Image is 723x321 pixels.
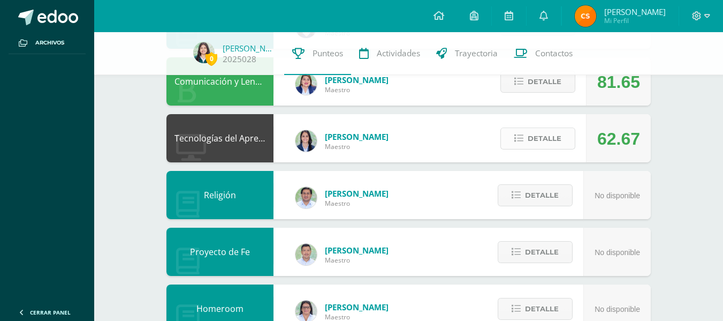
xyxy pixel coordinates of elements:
a: Punteos [284,32,351,75]
img: 97caf0f34450839a27c93473503a1ec1.png [295,73,317,95]
a: Actividades [351,32,428,75]
span: Maestro [325,142,389,151]
span: Maestro [325,199,389,208]
span: Contactos [535,48,573,59]
span: Archivos [35,39,64,47]
span: No disponible [595,191,640,200]
span: Actividades [377,48,420,59]
span: [PERSON_NAME] [604,6,666,17]
div: Religión [166,171,273,219]
span: Maestro [325,256,389,265]
button: Detalle [498,241,573,263]
span: Detalle [525,185,559,205]
span: Trayectoria [455,48,498,59]
div: 62.67 [597,115,640,163]
a: Archivos [9,32,86,54]
span: [PERSON_NAME] [325,74,389,85]
span: Maestro [325,85,389,94]
a: [PERSON_NAME] [223,43,276,54]
img: 7489ccb779e23ff9f2c3e89c21f82ed0.png [295,130,317,152]
div: Proyecto de Fe [166,228,273,276]
span: No disponible [595,248,640,257]
span: 0 [206,52,217,65]
button: Detalle [500,128,575,150]
button: Detalle [498,184,573,206]
a: Contactos [506,32,581,75]
span: [PERSON_NAME] [325,302,389,312]
span: Punteos [313,48,343,59]
span: Detalle [528,129,561,148]
span: No disponible [595,305,640,313]
span: Detalle [525,242,559,262]
a: 2025028 [223,54,256,65]
div: Comunicación y Lenguaje, Idioma Español [166,57,273,106]
img: f767cae2d037801592f2ba1a5db71a2a.png [295,187,317,208]
span: Detalle [528,72,561,92]
span: [PERSON_NAME] [325,245,389,256]
span: Detalle [525,299,559,319]
img: 585d333ccf69bb1c6e5868c8cef08dba.png [295,244,317,265]
span: [PERSON_NAME] [325,188,389,199]
a: Trayectoria [428,32,506,75]
button: Detalle [498,298,573,320]
img: d9abd7a04bca839026e8d591fa2944fe.png [193,42,215,63]
span: Cerrar panel [30,309,71,316]
img: 236f60812479887bd343fffca26c79af.png [575,5,596,27]
button: Detalle [500,71,575,93]
span: [PERSON_NAME] [325,131,389,142]
span: Mi Perfil [604,16,666,25]
div: Tecnologías del Aprendizaje y la Comunicación: Computación [166,114,273,162]
div: 81.65 [597,58,640,106]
